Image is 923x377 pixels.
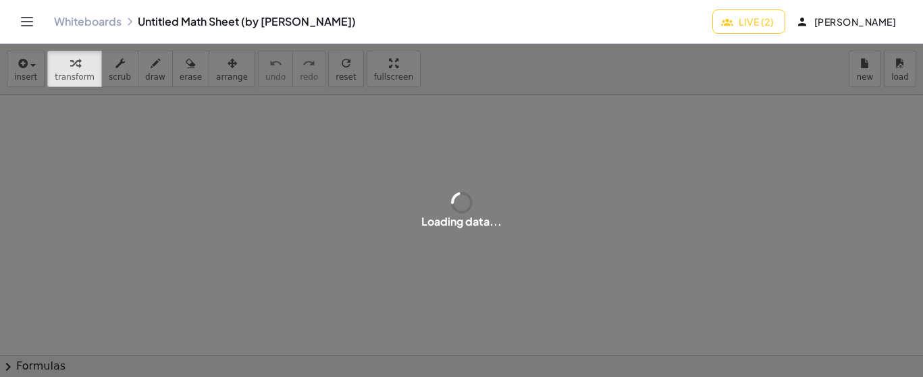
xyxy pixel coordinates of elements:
[54,15,122,28] a: Whiteboards
[724,16,774,28] span: Live (2)
[421,213,502,230] div: Loading data...
[16,11,38,32] button: Toggle navigation
[788,9,907,34] button: [PERSON_NAME]
[47,51,102,87] button: transform
[799,16,896,28] span: [PERSON_NAME]
[55,72,95,82] span: transform
[712,9,785,34] button: Live (2)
